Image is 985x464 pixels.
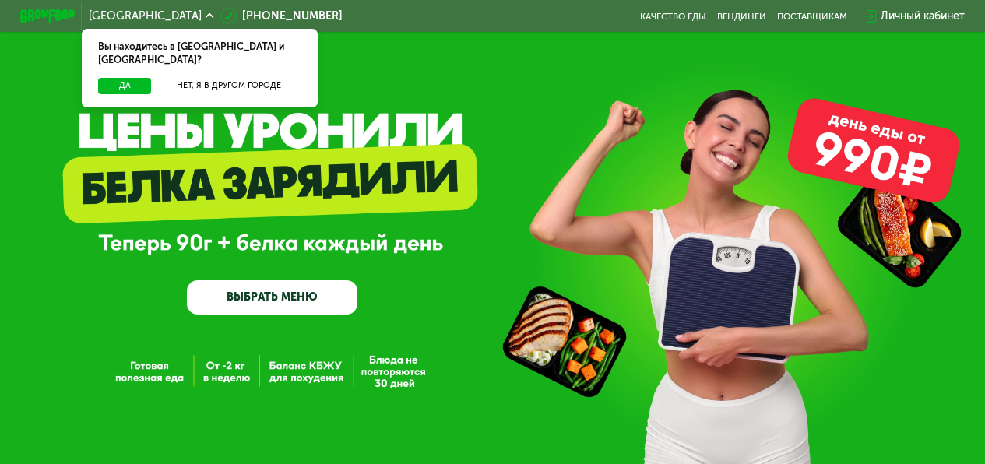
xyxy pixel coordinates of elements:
a: Качество еды [640,11,706,22]
div: поставщикам [777,11,847,22]
div: Вы находитесь в [GEOGRAPHIC_DATA] и [GEOGRAPHIC_DATA]? [82,29,317,78]
span: [GEOGRAPHIC_DATA] [89,11,202,22]
a: [PHONE_NUMBER] [220,8,343,24]
a: Вендинги [717,11,766,22]
a: ВЫБРАТЬ МЕНЮ [187,280,357,315]
button: Да [98,78,151,94]
button: Нет, я в другом городе [157,78,301,94]
div: Личный кабинет [881,8,965,24]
